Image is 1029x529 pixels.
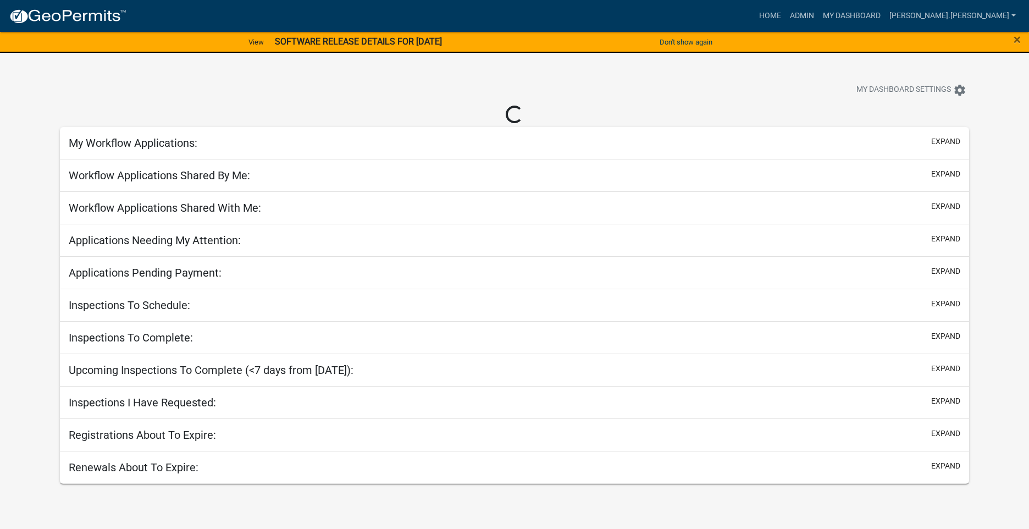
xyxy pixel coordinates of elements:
button: expand [931,233,960,245]
button: expand [931,460,960,472]
a: View [244,33,268,51]
h5: Renewals About To Expire: [69,461,198,474]
button: expand [931,363,960,374]
h5: Upcoming Inspections To Complete (<7 days from [DATE]): [69,363,353,377]
a: My Dashboard [818,5,885,26]
h5: Inspections To Complete: [69,331,193,344]
strong: SOFTWARE RELEASE DETAILS FOR [DATE] [275,36,442,47]
span: × [1014,32,1021,47]
button: expand [931,168,960,180]
h5: Applications Pending Payment: [69,266,222,279]
button: Close [1014,33,1021,46]
h5: Registrations About To Expire: [69,428,216,442]
h5: Workflow Applications Shared With Me: [69,201,261,214]
button: expand [931,330,960,342]
a: Admin [785,5,818,26]
a: [PERSON_NAME].[PERSON_NAME] [885,5,1020,26]
span: My Dashboard Settings [856,84,951,97]
button: expand [931,428,960,439]
button: expand [931,266,960,277]
button: expand [931,395,960,407]
button: expand [931,201,960,212]
h5: Workflow Applications Shared By Me: [69,169,250,182]
button: Don't show again [655,33,717,51]
button: expand [931,298,960,310]
button: My Dashboard Settingssettings [848,79,975,101]
h5: Inspections To Schedule: [69,299,190,312]
h5: Inspections I Have Requested: [69,396,216,409]
button: expand [931,136,960,147]
i: settings [953,84,966,97]
h5: My Workflow Applications: [69,136,197,150]
a: Home [755,5,785,26]
h5: Applications Needing My Attention: [69,234,241,247]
